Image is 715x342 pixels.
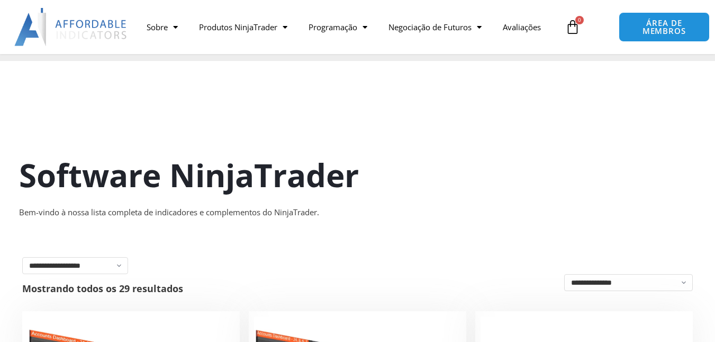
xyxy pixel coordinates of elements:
[298,15,378,39] a: Programação
[578,16,581,23] font: 0
[136,15,558,39] nav: Menu
[619,12,710,42] a: ÁREA DE MEMBROS
[492,15,551,39] a: Avaliações
[19,153,359,197] font: Software NinjaTrader
[503,22,541,32] font: Avaliações
[147,22,168,32] font: Sobre
[388,22,472,32] font: Negociação de Futuros
[564,274,693,291] select: Pedido na loja
[309,22,357,32] font: Programação
[642,17,686,36] font: ÁREA DE MEMBROS
[549,12,596,42] a: 0
[136,15,188,39] a: Sobre
[19,207,319,217] font: Bem-vindo à nossa lista completa de indicadores e complementos do NinjaTrader.
[199,22,277,32] font: Produtos NinjaTrader
[188,15,298,39] a: Produtos NinjaTrader
[22,282,183,295] font: Mostrando todos os 29 resultados
[378,15,492,39] a: Negociação de Futuros
[14,8,128,46] img: LogoAI | Indicadores Acessíveis – NinjaTrader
